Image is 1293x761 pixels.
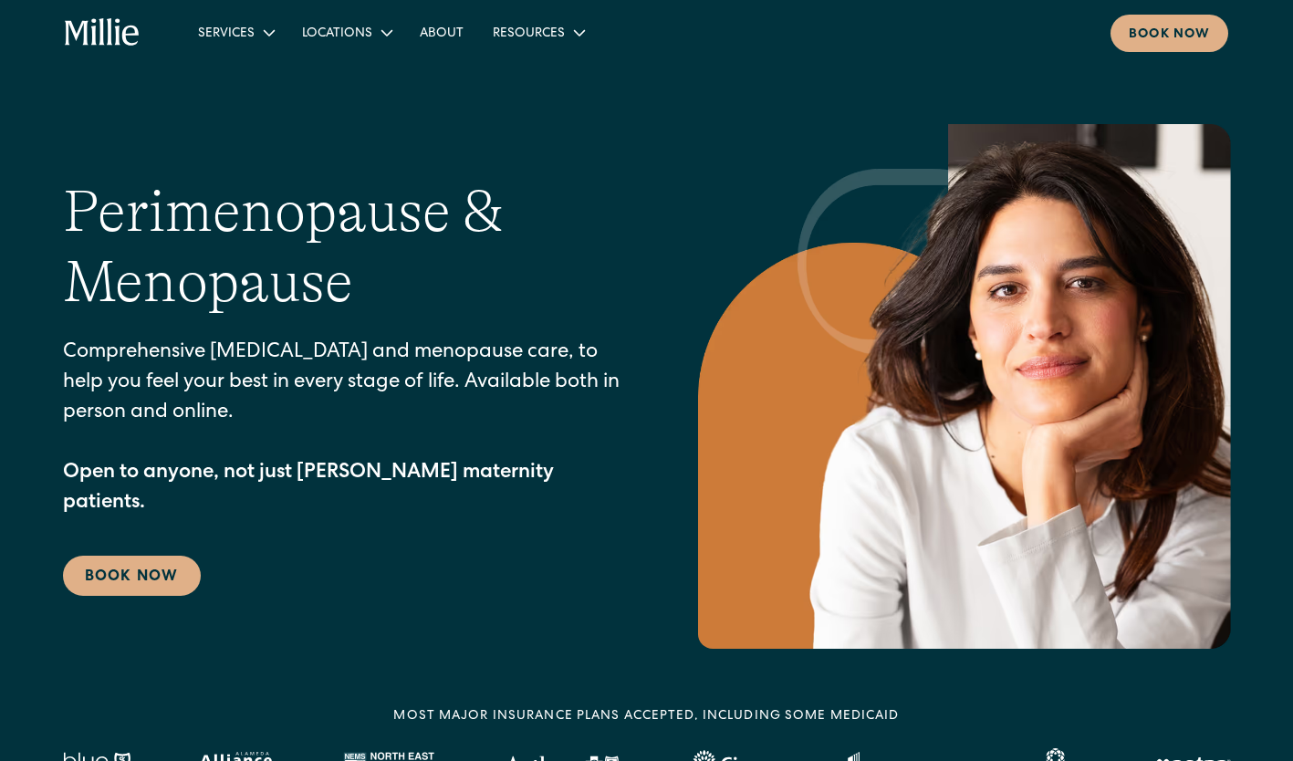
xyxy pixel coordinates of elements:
div: MOST MAJOR INSURANCE PLANS ACCEPTED, INCLUDING some MEDICAID [393,707,899,726]
a: About [405,17,478,47]
a: home [65,18,141,47]
div: Locations [287,17,405,47]
p: Comprehensive [MEDICAL_DATA] and menopause care, to help you feel your best in every stage of lif... [63,339,625,519]
div: Locations [302,25,372,44]
img: Confident woman with long dark hair resting her chin on her hand, wearing a white blouse, looking... [698,124,1231,649]
div: Resources [478,17,598,47]
div: Book now [1129,26,1210,45]
h1: Perimenopause & Menopause [63,177,625,318]
div: Services [183,17,287,47]
a: Book now [1111,15,1228,52]
strong: Open to anyone, not just [PERSON_NAME] maternity patients. [63,464,554,514]
div: Resources [493,25,565,44]
div: Services [198,25,255,44]
a: Book Now [63,556,201,596]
